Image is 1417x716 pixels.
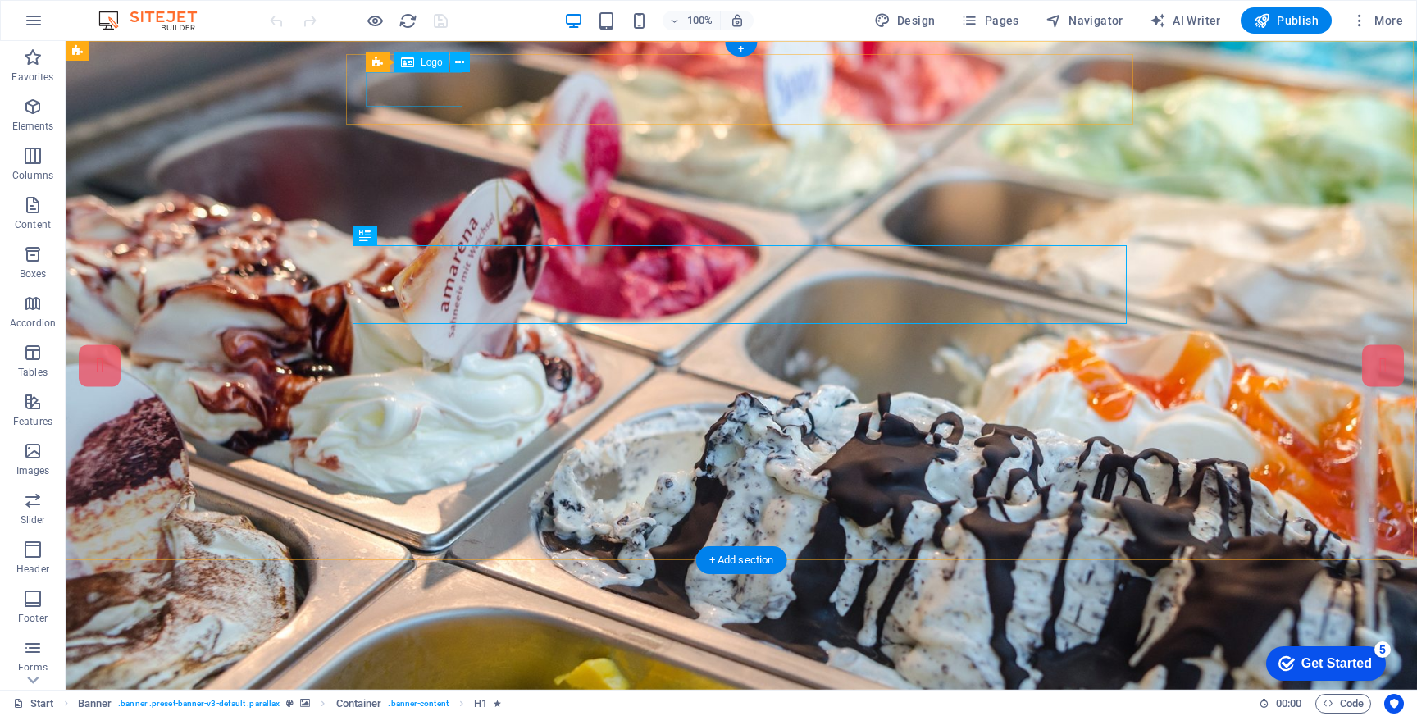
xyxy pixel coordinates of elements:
[1287,697,1290,709] span: :
[16,464,50,477] p: Images
[94,11,217,30] img: Editor Logo
[725,42,757,57] div: +
[118,694,280,714] span: . banner .preset-banner-v3-default .parallax
[474,694,487,714] span: Click to select. Double-click to edit
[730,13,745,28] i: On resize automatically adjust zoom level to fit chosen device.
[696,546,787,574] div: + Add section
[868,7,942,34] div: Design (Ctrl+Alt+Y)
[1315,694,1371,714] button: Code
[78,694,502,714] nav: breadcrumb
[399,11,417,30] i: Reload page
[494,699,501,708] i: Element contains an animation
[1150,12,1221,29] span: AI Writer
[18,661,48,674] p: Forms
[1345,7,1410,34] button: More
[336,694,382,714] span: Click to select. Double-click to edit
[365,11,385,30] button: Click here to leave preview mode and continue editing
[18,612,48,625] p: Footer
[868,7,942,34] button: Design
[874,12,936,29] span: Design
[12,169,53,182] p: Columns
[21,513,46,527] p: Slider
[1384,694,1404,714] button: Usercentrics
[12,120,54,133] p: Elements
[961,12,1018,29] span: Pages
[955,7,1025,34] button: Pages
[16,563,49,576] p: Header
[388,694,448,714] span: . banner-content
[1143,7,1228,34] button: AI Writer
[44,18,115,33] div: Get Started
[1259,694,1302,714] h6: Session time
[1039,7,1130,34] button: Navigator
[1351,12,1403,29] span: More
[15,218,51,231] p: Content
[1241,7,1332,34] button: Publish
[398,11,417,30] button: reload
[1046,12,1123,29] span: Navigator
[421,57,443,67] span: Logo
[18,366,48,379] p: Tables
[9,8,129,43] div: Get Started 5 items remaining, 0% complete
[10,317,56,330] p: Accordion
[13,694,54,714] a: Click to cancel selection. Double-click to open Pages
[300,699,310,708] i: This element contains a background
[13,415,52,428] p: Features
[11,71,53,84] p: Favorites
[117,3,134,20] div: 5
[1276,694,1301,714] span: 00 00
[286,699,294,708] i: This element is a customizable preset
[78,694,112,714] span: Click to select. Double-click to edit
[687,11,713,30] h6: 100%
[1323,694,1364,714] span: Code
[1254,12,1319,29] span: Publish
[663,11,721,30] button: 100%
[20,267,47,280] p: Boxes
